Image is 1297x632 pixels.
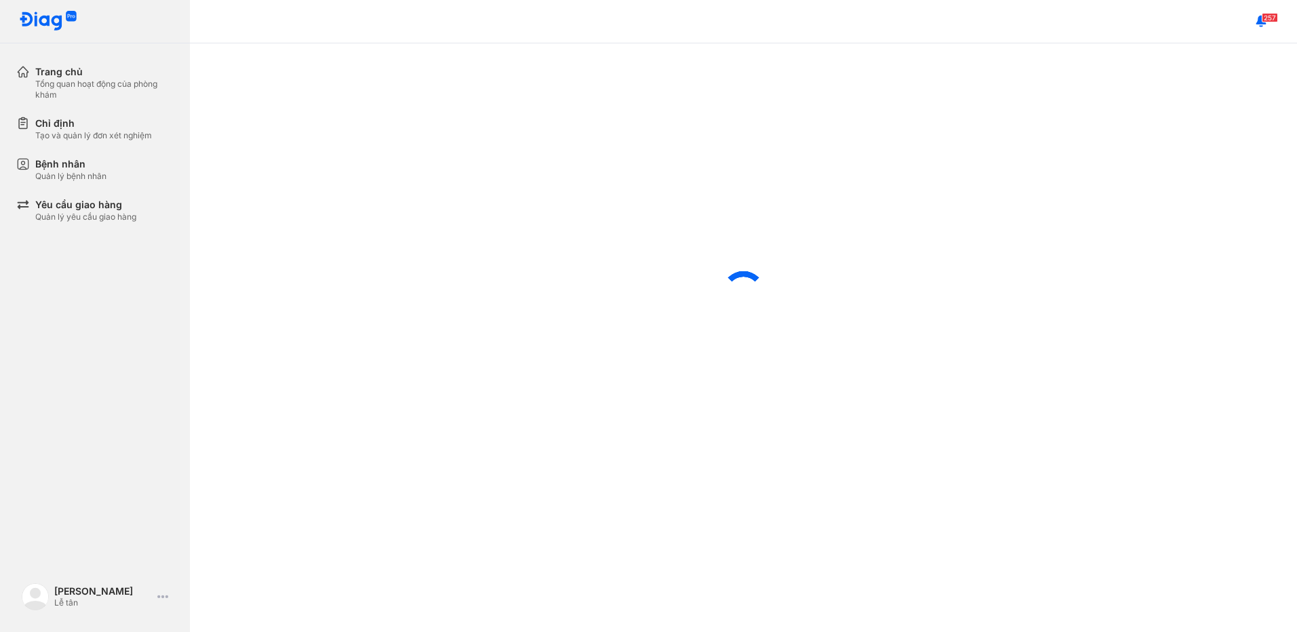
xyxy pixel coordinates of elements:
div: Quản lý yêu cầu giao hàng [35,212,136,222]
img: logo [19,11,77,32]
div: [PERSON_NAME] [54,585,152,597]
div: Chỉ định [35,117,152,130]
div: Tạo và quản lý đơn xét nghiệm [35,130,152,141]
div: Yêu cầu giao hàng [35,198,136,212]
div: Quản lý bệnh nhân [35,171,107,182]
div: Lễ tân [54,597,152,608]
img: logo [22,583,49,610]
div: Bệnh nhân [35,157,107,171]
div: Trang chủ [35,65,174,79]
div: Tổng quan hoạt động của phòng khám [35,79,174,100]
span: 257 [1262,13,1278,22]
